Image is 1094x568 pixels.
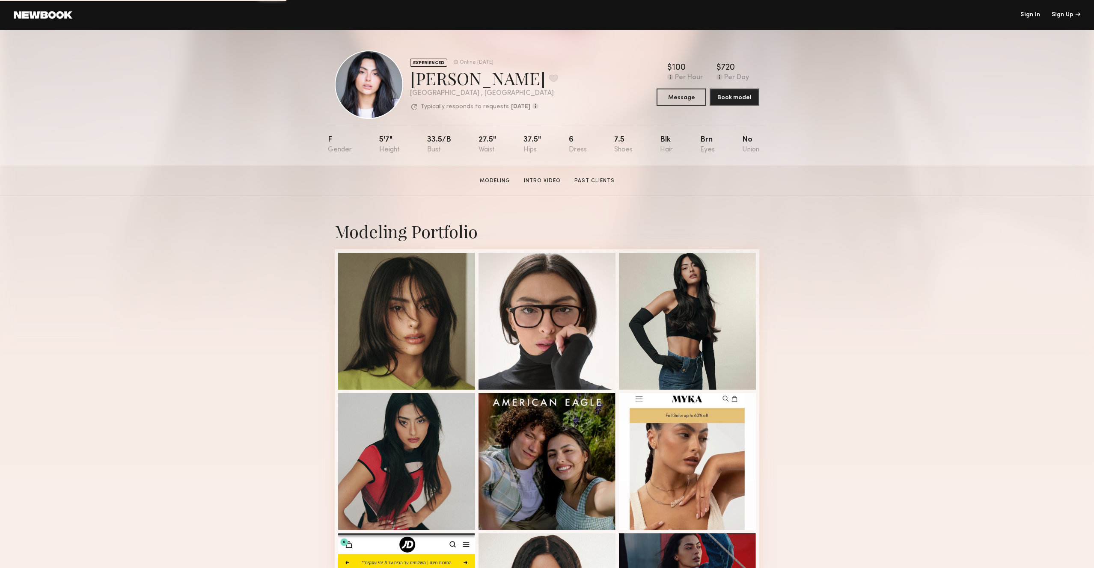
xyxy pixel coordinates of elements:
a: Past Clients [571,177,618,185]
div: F [328,136,352,154]
div: Online [DATE] [460,60,493,65]
div: 27.5" [479,136,496,154]
div: $ [667,64,672,72]
button: Message [657,89,706,106]
div: [PERSON_NAME] [410,67,558,89]
div: Per Hour [675,74,703,82]
div: 37.5" [523,136,541,154]
a: Modeling [476,177,514,185]
div: 7.5 [614,136,633,154]
div: Per Day [724,74,749,82]
div: [GEOGRAPHIC_DATA] , [GEOGRAPHIC_DATA] [410,90,558,97]
div: 6 [569,136,587,154]
p: Typically responds to requests [421,104,509,110]
div: Modeling Portfolio [335,220,759,243]
div: Blk [660,136,673,154]
button: Book model [710,89,759,106]
div: Sign Up [1052,12,1080,18]
a: Intro Video [520,177,564,185]
div: No [742,136,759,154]
div: EXPERIENCED [410,59,447,67]
a: Sign In [1020,12,1040,18]
b: [DATE] [511,104,530,110]
div: 5'7" [379,136,400,154]
div: Brn [700,136,715,154]
div: 100 [672,64,686,72]
div: 33.5/b [427,136,451,154]
div: 720 [721,64,735,72]
div: $ [716,64,721,72]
